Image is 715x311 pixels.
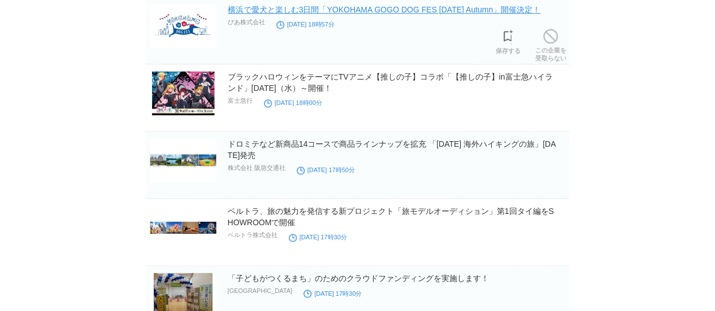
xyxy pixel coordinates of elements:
img: ドロミテなど新商品14コースで商品ラインナップを拡充 「2026年 海外ハイキングの旅」9月13日発売 [150,138,216,182]
time: [DATE] 17時30分 [304,290,362,296]
a: ベルトラ、旅の魅力を発信する新プロジェクト「旅モデルオーディション」第1回タイ編をSHOWROOMで開催 [228,207,554,227]
p: 富士急行 [228,97,253,105]
p: 株式会社 阪急交通社 [228,164,285,172]
a: ブラックハロウィンをテーマにTVアニメ【推しの子】コラボ「【推しの子】in富士急ハイランド」[DATE]（水）～開催！ [228,72,553,93]
a: 保存する [496,27,521,55]
time: [DATE] 17時50分 [297,167,355,173]
img: 横浜で愛犬と楽しむ3日間「YOKOHAMA GOGO DOG FES 2025 Autumn」開催決定！ [150,4,216,48]
a: 横浜で愛犬と楽しむ3日間「YOKOHAMA GOGO DOG FES [DATE] Autumn」開催決定！ [228,5,541,14]
p: ぴあ株式会社 [228,18,265,27]
time: [DATE] 17時30分 [289,234,347,240]
a: ドロミテなど新商品14コースで商品ラインナップを拡充 「[DATE] 海外ハイキングの旅」[DATE]発売 [228,139,556,160]
img: ベルトラ、旅の魅力を発信する新プロジェクト「旅モデルオーディション」第1回タイ編をSHOWROOMで開催 [150,205,216,249]
time: [DATE] 18時00分 [264,99,322,106]
img: ブラックハロウィンをテーマにTVアニメ【推しの子】コラボ「【推しの子】in富士急ハイランド」2025年9月17日（水）～開催！ [150,71,216,115]
time: [DATE] 18時57分 [276,21,335,28]
a: 「子どもがつくるまち」のためのクラウドファンディングを実施します！ [228,274,489,283]
p: ベルトラ株式会社 [228,231,278,239]
a: この企業を受取らない [535,26,566,62]
p: [GEOGRAPHIC_DATA] [228,287,293,294]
